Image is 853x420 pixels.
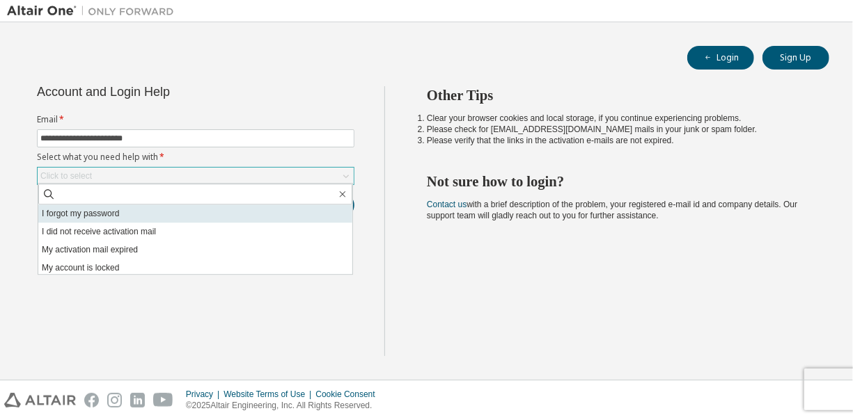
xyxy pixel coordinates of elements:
[427,200,797,220] span: with a brief description of the problem, your registered e-mail id and company details. Our suppo...
[4,393,76,407] img: altair_logo.svg
[153,393,173,407] img: youtube.svg
[427,200,467,209] a: Contact us
[186,389,224,400] div: Privacy
[38,204,352,223] li: I forgot my password
[315,389,383,400] div: Cookie Consent
[40,170,92,181] div: Click to select
[38,168,354,184] div: Click to select
[37,152,354,163] label: Select what you need help with
[427,113,804,124] li: Clear your browser cookies and local storage, if you continue experiencing problems.
[84,393,99,407] img: facebook.svg
[687,46,754,70] button: Login
[186,400,384,412] p: © 2025 Altair Engineering, Inc. All Rights Reserved.
[427,124,804,135] li: Please check for [EMAIL_ADDRESS][DOMAIN_NAME] mails in your junk or spam folder.
[130,393,145,407] img: linkedin.svg
[762,46,829,70] button: Sign Up
[37,86,291,97] div: Account and Login Help
[7,4,181,18] img: Altair One
[427,86,804,104] h2: Other Tips
[224,389,315,400] div: Website Terms of Use
[107,393,122,407] img: instagram.svg
[427,135,804,146] li: Please verify that the links in the activation e-mails are not expired.
[427,172,804,191] h2: Not sure how to login?
[37,114,354,125] label: Email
